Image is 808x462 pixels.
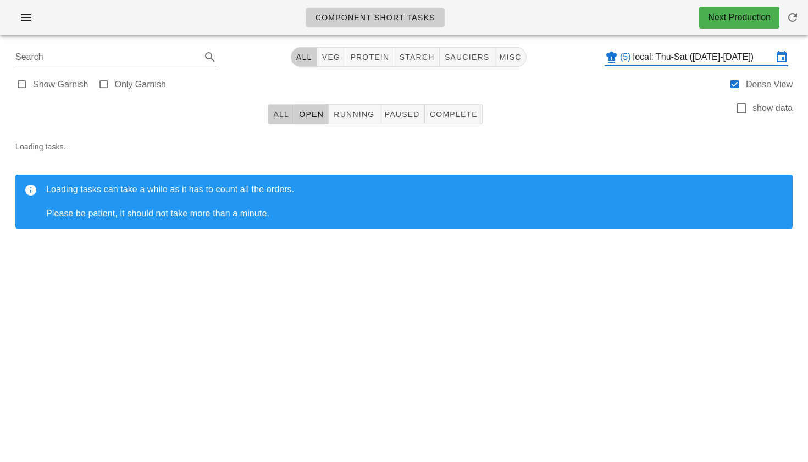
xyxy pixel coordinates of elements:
span: All [296,53,312,62]
button: All [291,47,317,67]
span: starch [399,53,434,62]
button: Paused [379,104,424,124]
span: veg [322,53,341,62]
div: Loading tasks can take a while as it has to count all the orders. Please be patient, it should no... [46,183,784,220]
label: Show Garnish [33,79,88,90]
button: protein [345,47,394,67]
label: Dense View [746,79,793,90]
label: Only Garnish [115,79,166,90]
div: Next Production [708,11,771,24]
button: Complete [425,104,483,124]
button: veg [317,47,346,67]
div: (5) [620,52,633,63]
span: Running [333,110,374,119]
span: Open [298,110,324,119]
a: Component Short Tasks [306,8,445,27]
button: starch [394,47,439,67]
span: sauciers [444,53,490,62]
button: All [268,104,294,124]
label: show data [752,103,793,114]
div: Loading tasks... [7,132,801,246]
span: Component Short Tasks [315,13,435,22]
span: Complete [429,110,478,119]
span: Paused [384,110,419,119]
button: Open [294,104,329,124]
span: misc [499,53,521,62]
span: protein [350,53,389,62]
span: All [273,110,289,119]
button: misc [494,47,526,67]
button: sauciers [440,47,495,67]
button: Running [329,104,379,124]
